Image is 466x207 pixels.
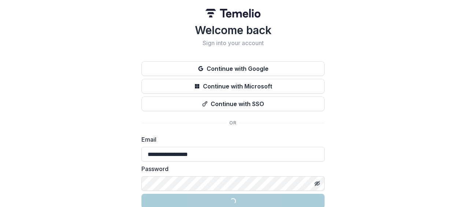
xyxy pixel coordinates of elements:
label: Password [141,164,320,173]
img: Temelio [206,9,260,18]
label: Email [141,135,320,144]
button: Continue with Google [141,61,325,76]
button: Continue with SSO [141,97,325,111]
button: Toggle password visibility [311,178,323,189]
button: Continue with Microsoft [141,79,325,94]
h2: Sign into your account [141,40,325,47]
h1: Welcome back [141,23,325,37]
